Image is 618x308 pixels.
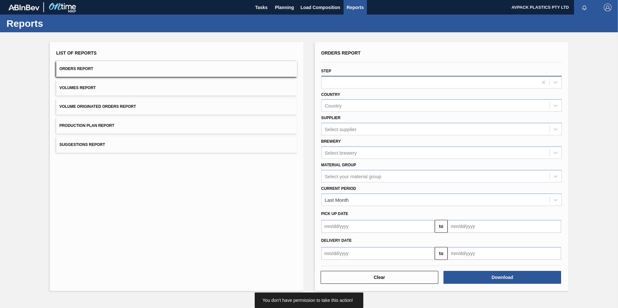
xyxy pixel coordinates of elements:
button: Volume Originated Orders Report [56,99,297,115]
button: Orders Report [56,61,297,77]
img: Logout [604,4,612,11]
span: Suggestions Report [59,142,105,147]
span: You don't have permission to take this action! [262,298,353,303]
span: Volume Originated Orders Report [59,104,136,109]
span: Reports [347,4,364,11]
div: Select brewery [325,150,357,155]
label: Material Group [321,163,356,167]
img: TNhmsLtSVTkK8tSr43FrP2fwEKptu5GPRR3wAAAABJRU5ErkJggg== [8,5,39,10]
div: Country [325,103,342,108]
span: Volumes Report [59,86,96,90]
span: Delivery Date [321,238,352,243]
button: to [435,220,448,233]
span: Production Plan Report [59,123,114,128]
label: Brewery [321,139,341,144]
input: mm/dd/yyyy [321,220,435,233]
span: Pick up Date [321,211,348,216]
h1: Reports [6,20,121,27]
span: List of Reports [56,50,97,56]
button: Download [443,271,561,284]
input: mm/dd/yyyy [448,220,561,233]
div: Last Month [325,197,349,202]
button: to [435,247,448,260]
div: Select your material group [325,173,381,179]
label: Country [321,92,340,97]
button: Volumes Report [56,80,297,96]
input: mm/dd/yyyy [448,247,561,260]
div: Select supplier [325,127,357,132]
button: Notifications [574,3,595,12]
label: Supplier [321,116,341,120]
span: Tasks [254,4,269,11]
span: Orders Report [59,67,93,71]
span: Orders Report [321,50,361,56]
button: Clear [321,271,438,284]
button: Suggestions Report [56,137,297,153]
label: Current Period [321,186,356,191]
span: Planning [275,4,294,11]
span: Load Composition [301,4,340,11]
button: Production Plan Report [56,118,297,134]
input: mm/dd/yyyy [321,247,435,260]
label: Step [321,69,331,73]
